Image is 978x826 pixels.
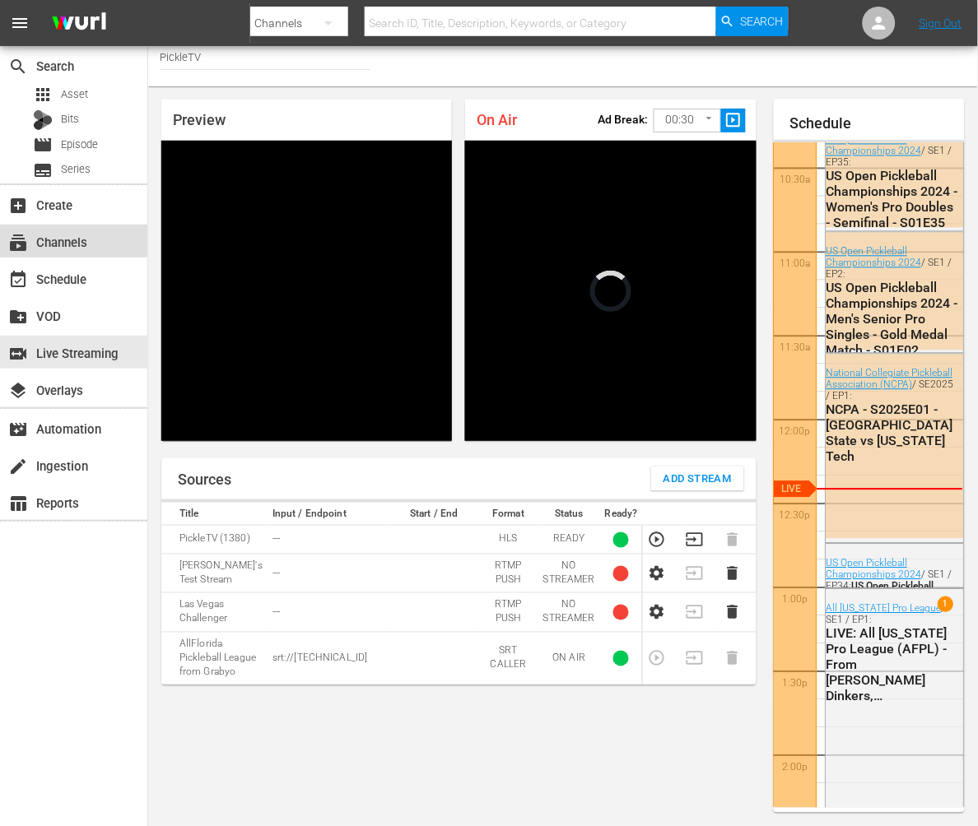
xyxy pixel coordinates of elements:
[8,270,28,290] span: Schedule
[61,161,91,178] span: Series
[827,246,960,359] div: / SE1 / EP2:
[827,134,960,231] div: / SE1 / EP35:
[827,368,953,391] a: National Collegiate Pickleball Association (NCPA)
[479,632,538,684] td: SRT CALLER
[161,526,268,555] td: PickleTV (1380)
[8,420,28,439] span: Automation
[8,457,28,476] span: Ingestion
[827,626,960,704] div: LIVE: All [US_STATE] Pro League (AFPL) - From [PERSON_NAME] Dinkers, [GEOGRAPHIC_DATA], [US_STATE...
[827,402,960,465] div: NCPA - S2025E01 - [GEOGRAPHIC_DATA] State vs [US_STATE] Tech
[538,593,600,632] td: NO STREAMER
[268,526,389,555] td: ---
[477,111,517,128] span: On Air
[178,471,231,488] h1: Sources
[8,233,28,253] span: Channels
[648,564,666,582] button: Configure
[686,531,704,549] button: Transition
[61,86,88,103] span: Asset
[827,246,922,269] a: US Open Pickleball Championships 2024
[790,115,965,132] h1: Schedule
[161,555,268,593] td: [PERSON_NAME]'s Test Stream
[479,503,538,526] th: Format
[389,503,478,526] th: Start / End
[161,593,268,632] td: Las Vegas Challenger
[8,307,28,327] span: VOD
[538,555,600,593] td: NO STREAMER
[724,111,743,130] span: slideshow_sharp
[827,281,960,359] div: US Open Pickleball Championships 2024 - Men's Senior Pro Singles - Gold Medal Match - S01E02
[173,111,226,128] span: Preview
[827,134,922,157] a: US Open Pickleball Championships 2024
[664,470,732,489] span: Add Stream
[648,531,666,549] button: Preview Stream
[827,558,922,581] a: US Open Pickleball Championships 2024
[161,503,268,526] th: Title
[479,526,538,555] td: HLS
[827,169,960,231] div: US Open Pickleball Championships 2024 - Women's Pro Doubles - Semifinal - S01E35
[651,466,744,491] button: Add Stream
[479,555,538,593] td: RTMP PUSH
[827,368,960,465] div: / SE2025 / EP1:
[465,141,756,441] div: Video Player
[8,344,28,364] span: Live Streaming
[716,7,789,36] button: Search
[724,603,742,621] button: Delete
[272,652,384,666] p: srt://[TECHNICAL_ID]
[598,113,648,126] p: Ad Break:
[8,196,28,216] span: Create
[827,603,960,704] div: / SE1 / EP1:
[827,558,960,627] div: / SE1 / EP34:
[479,593,538,632] td: RTMP PUSH
[938,597,954,613] span: 1
[8,494,28,513] span: Reports
[654,104,721,136] div: 00:30
[161,632,268,684] td: AllFlorida Pickleball League from Grabyo
[538,503,600,526] th: Status
[648,603,666,621] button: Configure
[33,110,53,130] div: Bits
[40,4,119,43] img: ans4CAIJ8jUAAAAAAAAAAAAAAAAAAAAAAAAgQb4GAAAAAAAAAAAAAAAAAAAAAAAAJMjXAAAAAAAAAAAAAAAAAAAAAAAAgAT5G...
[268,503,389,526] th: Input / Endpoint
[740,7,784,36] span: Search
[827,603,942,615] a: All [US_STATE] Pro League
[8,57,28,77] span: Search
[33,135,53,155] span: Episode
[33,160,53,180] span: Series
[538,632,600,684] td: ON AIR
[268,593,389,632] td: ---
[33,85,53,104] span: Asset
[268,555,389,593] td: ---
[8,381,28,401] span: Overlays
[161,141,452,441] div: Video Player
[10,13,30,33] span: menu
[538,526,600,555] td: READY
[61,137,98,153] span: Episode
[724,564,742,582] button: Delete
[600,503,643,526] th: Ready?
[827,581,934,627] span: US Open Pickleball Championships 2024 - Women's Pro Doubles - Quarterfinal - S01E34
[920,16,962,30] a: Sign Out
[61,111,79,128] span: Bits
